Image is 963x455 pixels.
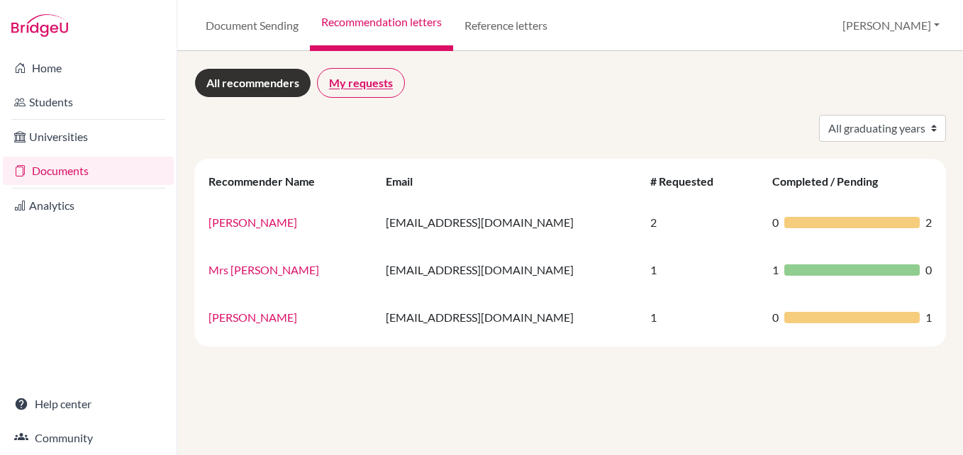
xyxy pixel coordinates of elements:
[650,174,728,188] div: # Requested
[3,88,174,116] a: Students
[3,123,174,151] a: Universities
[208,310,297,324] a: [PERSON_NAME]
[208,215,297,229] a: [PERSON_NAME]
[386,174,427,188] div: Email
[3,54,174,82] a: Home
[3,157,174,185] a: Documents
[642,198,764,246] td: 2
[3,191,174,220] a: Analytics
[208,174,329,188] div: Recommender Name
[772,174,892,188] div: Completed / Pending
[642,246,764,293] td: 1
[772,262,779,279] span: 1
[377,246,642,293] td: [EMAIL_ADDRESS][DOMAIN_NAME]
[642,293,764,341] td: 1
[836,12,946,39] button: [PERSON_NAME]
[317,68,405,98] a: My requests
[925,214,932,231] span: 2
[3,390,174,418] a: Help center
[208,263,319,276] a: Mrs [PERSON_NAME]
[377,293,642,341] td: [EMAIL_ADDRESS][DOMAIN_NAME]
[925,309,932,326] span: 1
[772,214,779,231] span: 0
[3,424,174,452] a: Community
[772,309,779,326] span: 0
[11,14,68,37] img: Bridge-U
[925,262,932,279] span: 0
[194,68,311,98] a: All recommenders
[377,198,642,246] td: [EMAIL_ADDRESS][DOMAIN_NAME]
